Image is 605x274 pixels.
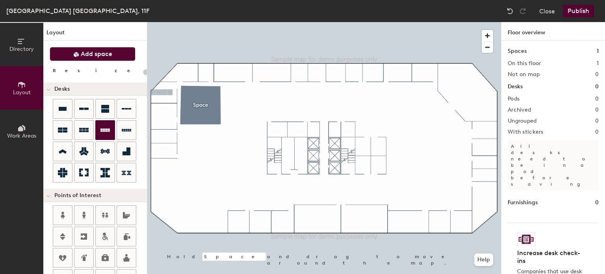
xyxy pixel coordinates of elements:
h2: Ungrouped [508,118,537,124]
p: All desks need to be in a pod before saving [508,140,599,190]
h2: 0 [595,71,599,78]
h1: 1 [597,47,599,56]
h2: With stickers [508,129,544,135]
img: Undo [506,7,514,15]
h1: Desks [508,82,523,91]
div: Resize [53,67,140,74]
h1: Spaces [508,47,527,56]
img: Redo [519,7,527,15]
button: Add space [50,47,135,61]
button: Publish [563,5,594,17]
h2: 1 [597,60,599,67]
h1: 0 [595,198,599,207]
h2: 0 [595,118,599,124]
button: Close [539,5,555,17]
span: Add space [81,50,112,58]
h2: 0 [595,107,599,113]
h2: 0 [595,96,599,102]
h1: Layout [43,28,147,41]
span: Desks [54,86,70,92]
h2: On this floor [508,60,541,67]
h1: Floor overview [501,22,605,41]
span: Points of Interest [54,192,101,199]
img: Sticker logo [517,233,535,246]
h4: Increase desk check-ins [517,249,585,265]
h1: 0 [595,82,599,91]
h2: Pods [508,96,520,102]
div: [GEOGRAPHIC_DATA] [GEOGRAPHIC_DATA], 11F [6,6,149,16]
span: Directory [9,46,34,52]
button: Help [474,253,493,266]
h2: Archived [508,107,531,113]
h2: Not on map [508,71,540,78]
span: Layout [13,89,31,96]
h2: 0 [595,129,599,135]
h1: Furnishings [508,198,538,207]
span: Work Areas [7,132,36,139]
